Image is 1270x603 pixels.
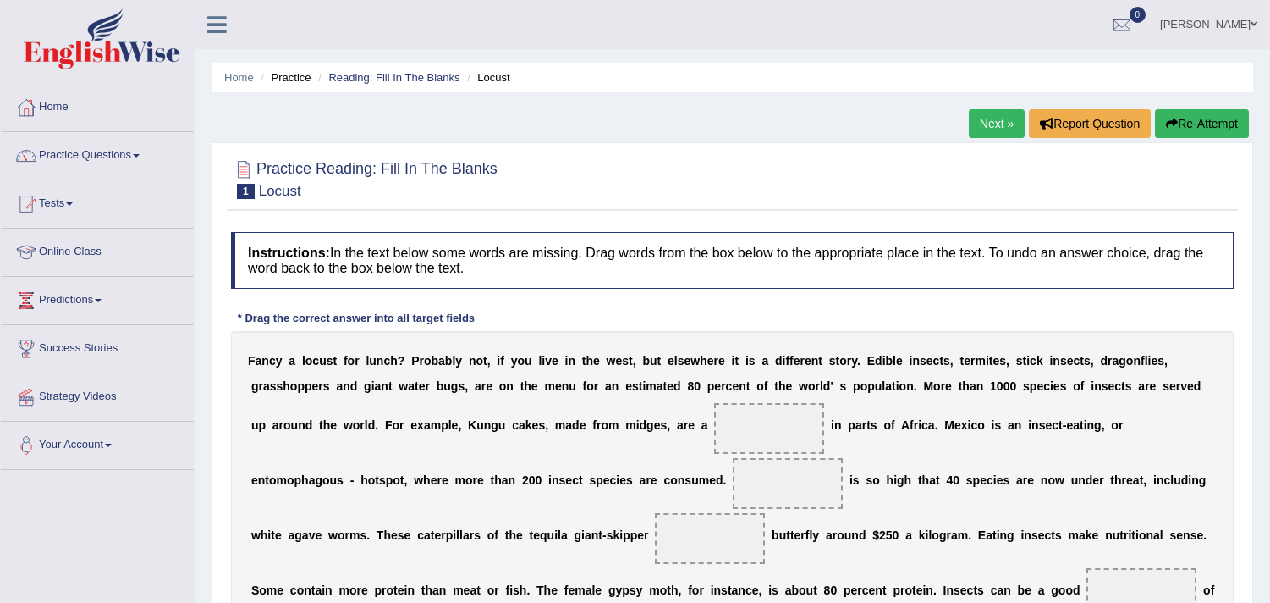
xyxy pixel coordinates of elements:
b: , [465,379,468,393]
b: t [520,379,525,393]
b: s [323,379,330,393]
b: e [1150,379,1157,393]
b: o [899,379,907,393]
b: 8 [687,379,694,393]
small: Locust [259,183,301,199]
b: u [443,379,451,393]
b: u [525,354,532,368]
b: s [1060,354,1067,368]
b: d [875,354,882,368]
b: d [1100,354,1108,368]
b: t [746,379,750,393]
b: 0 [997,379,1003,393]
b: s [749,354,756,368]
b: o [756,379,764,393]
li: Locust [463,69,510,86]
h2: Practice Reading: Fill In The Blanks [231,157,498,199]
b: t [836,354,840,368]
b: c [312,354,319,368]
b: s [840,379,847,393]
b: a [263,379,270,393]
b: r [800,354,805,368]
b: l [820,379,823,393]
b: o [476,354,483,368]
b: r [360,418,364,432]
b: r [721,379,725,393]
b: a [256,354,262,368]
b: d [1194,379,1201,393]
b: l [674,354,678,368]
b: u [369,354,377,368]
b: n [912,354,920,368]
b: l [302,354,305,368]
a: Reading: Fill In The Blanks [328,71,459,84]
b: r [258,379,262,393]
b: s [277,379,283,393]
b: n [1094,379,1102,393]
b: s [678,354,684,368]
b: s [327,354,333,368]
b: f [764,379,768,393]
b: o [290,379,298,393]
span: 1 [237,184,255,199]
b: i [732,354,735,368]
a: Home [1,84,194,126]
b: d [823,379,831,393]
b: t [960,354,965,368]
b: t [1080,354,1084,368]
b: l [452,354,455,368]
b: s [1060,379,1067,393]
b: y [851,354,857,368]
b: p [258,418,266,432]
b: w [690,354,700,368]
b: 1 [990,379,997,393]
b: c [1030,354,1036,368]
b: s [1084,354,1091,368]
b: i [642,379,646,393]
b: o [353,418,360,432]
b: h [778,379,786,393]
b: e [668,354,674,368]
b: l [538,354,542,368]
b: r [847,354,851,368]
b: n [506,379,514,393]
b: e [707,354,714,368]
b: , [950,354,954,368]
b: a [289,354,295,368]
b: e [684,354,690,368]
b: n [1133,354,1141,368]
b: e [805,354,811,368]
b: E [867,354,875,368]
b: o [860,379,868,393]
b: e [1036,379,1043,393]
b: e [714,379,721,393]
b: p [853,379,860,393]
b: r [399,418,404,432]
b: w [607,354,616,368]
b: o [1126,354,1134,368]
b: o [839,354,847,368]
b: w [799,379,808,393]
b: t [734,354,739,368]
b: m [544,379,554,393]
b: w [399,379,408,393]
b: F [248,354,256,368]
b: o [424,354,432,368]
b: t [663,379,668,393]
b: n [343,379,350,393]
b: , [487,354,491,368]
b: u [875,379,882,393]
b: r [279,418,283,432]
b: h [962,379,970,393]
b: o [392,418,399,432]
b: s [1163,379,1169,393]
b: o [305,354,313,368]
b: s [1102,379,1108,393]
b: r [1108,354,1112,368]
span: 0 [1130,7,1146,23]
b: r [941,379,945,393]
b: , [633,354,636,368]
b: r [1176,379,1180,393]
b: b [431,354,438,368]
b: m [975,354,985,368]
